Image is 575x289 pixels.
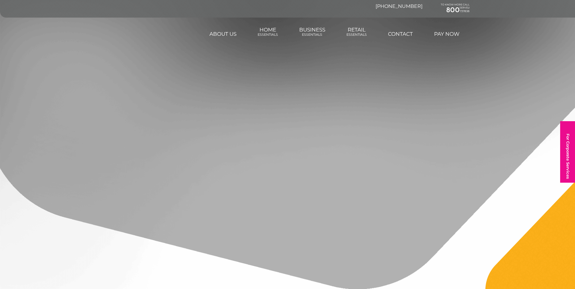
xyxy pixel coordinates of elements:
a: HomeEssentials [257,24,279,40]
a: Contact [387,28,414,40]
div: TO KNOW MORE CALL SERVEU [441,3,470,14]
span: Essentials [346,33,367,37]
a: Pay Now [433,28,460,40]
a: RetailEssentials [346,24,368,40]
span: 800 [446,6,460,14]
span: Essentials [299,33,325,37]
a: About us [209,28,237,40]
span: Essentials [258,33,278,37]
a: 800737838 [441,6,470,14]
a: BusinessEssentials [298,24,326,40]
a: For Corporate Services [560,121,575,183]
a: [PHONE_NUMBER] [367,3,423,9]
